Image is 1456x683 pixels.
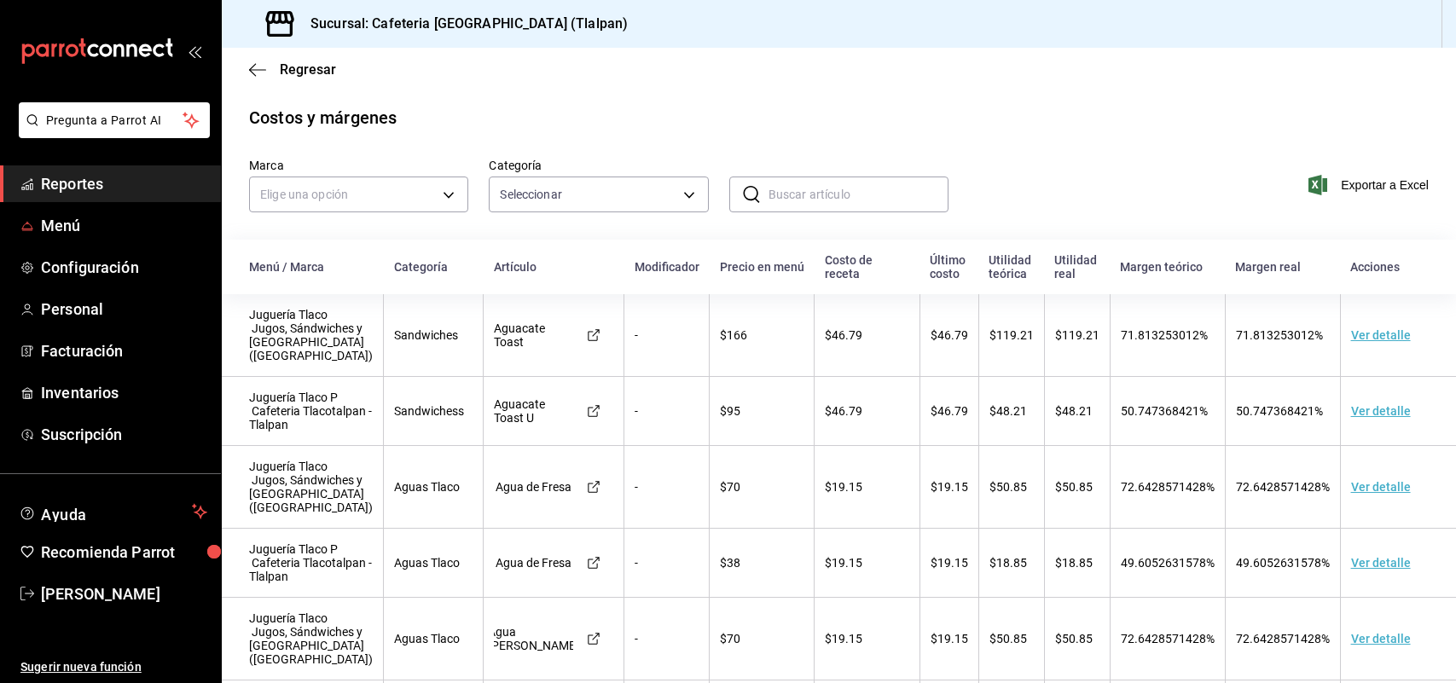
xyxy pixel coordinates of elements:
[384,377,484,446] td: Sandwichess
[1225,240,1340,294] th: Margen real
[41,501,185,522] span: Ayuda
[1121,404,1208,418] span: 50.747368421%
[249,61,336,78] button: Regresar
[384,240,484,294] th: Categoría
[489,159,708,171] label: Categoría
[1236,632,1330,645] span: 72.6428571428%
[12,124,210,142] a: Pregunta a Parrot AI
[1055,556,1093,570] span: $18.85
[989,328,1034,342] span: $119.21
[710,294,815,377] td: $166
[710,598,815,680] td: $70
[1340,529,1456,598] td: Ver detalle
[978,240,1044,294] th: Utilidad teórica
[989,556,1027,570] span: $18.85
[710,529,815,598] td: $38
[710,240,815,294] th: Precio en menú
[1340,446,1456,529] td: Ver detalle
[1121,556,1215,570] span: 49.6052631578%
[41,172,207,195] span: Reportes
[297,14,628,34] h3: Sucursal: Cafeteria [GEOGRAPHIC_DATA] (Tlalpan)
[222,446,384,529] td: Juguería Tlaco Jugos, Sándwiches y [GEOGRAPHIC_DATA] ([GEOGRAPHIC_DATA])
[222,240,384,294] th: Menú / Marca
[222,294,384,377] td: Juguería Tlaco Jugos, Sándwiches y [GEOGRAPHIC_DATA] ([GEOGRAPHIC_DATA])
[41,214,207,237] span: Menú
[384,294,484,377] td: Sandwiches
[919,240,978,294] th: Último costo
[1044,240,1110,294] th: Utilidad real
[222,529,384,598] td: Juguería Tlaco P Cafeteria Tlacotalpan - Tlalpan
[1121,328,1208,342] span: 71.813253012%
[815,446,919,529] td: $19.15
[1055,480,1093,494] span: $50.85
[989,632,1027,645] span: $50.85
[41,256,207,279] span: Configuración
[815,377,919,446] td: $46.79
[494,556,573,570] div: Agua de Fresa
[1121,480,1215,494] span: 72.6428571428%
[384,598,484,680] td: Aguas Tlaco
[710,377,815,446] td: $95
[494,321,573,349] div: Aguacate Toast
[41,381,207,404] span: Inventarios
[1236,556,1330,570] span: 49.6052631578%
[222,598,384,680] td: Juguería Tlaco Jugos, Sándwiches y [GEOGRAPHIC_DATA] ([GEOGRAPHIC_DATA])
[20,658,207,676] span: Sugerir nueva función
[989,480,1027,494] span: $50.85
[249,159,468,171] label: Marca
[41,298,207,321] span: Personal
[1236,480,1330,494] span: 72.6428571428%
[222,377,384,446] td: Juguería Tlaco P Cafeteria Tlacotalpan - Tlalpan
[624,377,710,446] td: -
[19,102,210,138] button: Pregunta a Parrot AI
[1312,175,1429,195] button: Exportar a Excel
[1340,377,1456,446] td: Ver detalle
[249,177,468,212] div: Elige una opción
[494,397,573,425] div: Aguacate Toast U
[1055,328,1099,342] span: $119.21
[41,339,207,362] span: Facturación
[815,598,919,680] td: $19.15
[624,529,710,598] td: -
[624,294,710,377] td: -
[1121,632,1215,645] span: 72.6428571428%
[919,377,978,446] td: $46.79
[41,582,207,605] span: [PERSON_NAME]
[624,598,710,680] td: -
[46,112,183,130] span: Pregunta a Parrot AI
[815,240,919,294] th: Costo de receta
[1340,294,1456,377] td: Ver detalle
[1055,632,1093,645] span: $50.85
[919,446,978,529] td: $19.15
[815,294,919,377] td: $46.79
[815,529,919,598] td: $19.15
[484,240,624,294] th: Artículo
[1236,404,1323,418] span: 50.747368421%
[494,480,573,494] div: Agua de Fresa
[624,446,710,529] td: -
[769,177,948,211] input: Buscar artículo
[41,423,207,446] span: Suscripción
[384,446,484,529] td: Aguas Tlaco
[249,105,397,130] div: Costos y márgenes
[41,541,207,564] span: Recomienda Parrot
[989,404,1027,418] span: $48.21
[1110,240,1225,294] th: Margen teórico
[1055,404,1093,418] span: $48.21
[384,529,484,598] td: Aguas Tlaco
[280,61,336,78] span: Regresar
[500,186,561,203] span: Seleccionar
[1340,240,1456,294] th: Acciones
[919,598,978,680] td: $19.15
[188,44,201,58] button: open_drawer_menu
[494,625,573,652] div: Agua [PERSON_NAME]
[1340,598,1456,680] td: Ver detalle
[624,240,710,294] th: Modificador
[1236,328,1323,342] span: 71.813253012%
[919,294,978,377] td: $46.79
[710,446,815,529] td: $70
[919,529,978,598] td: $19.15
